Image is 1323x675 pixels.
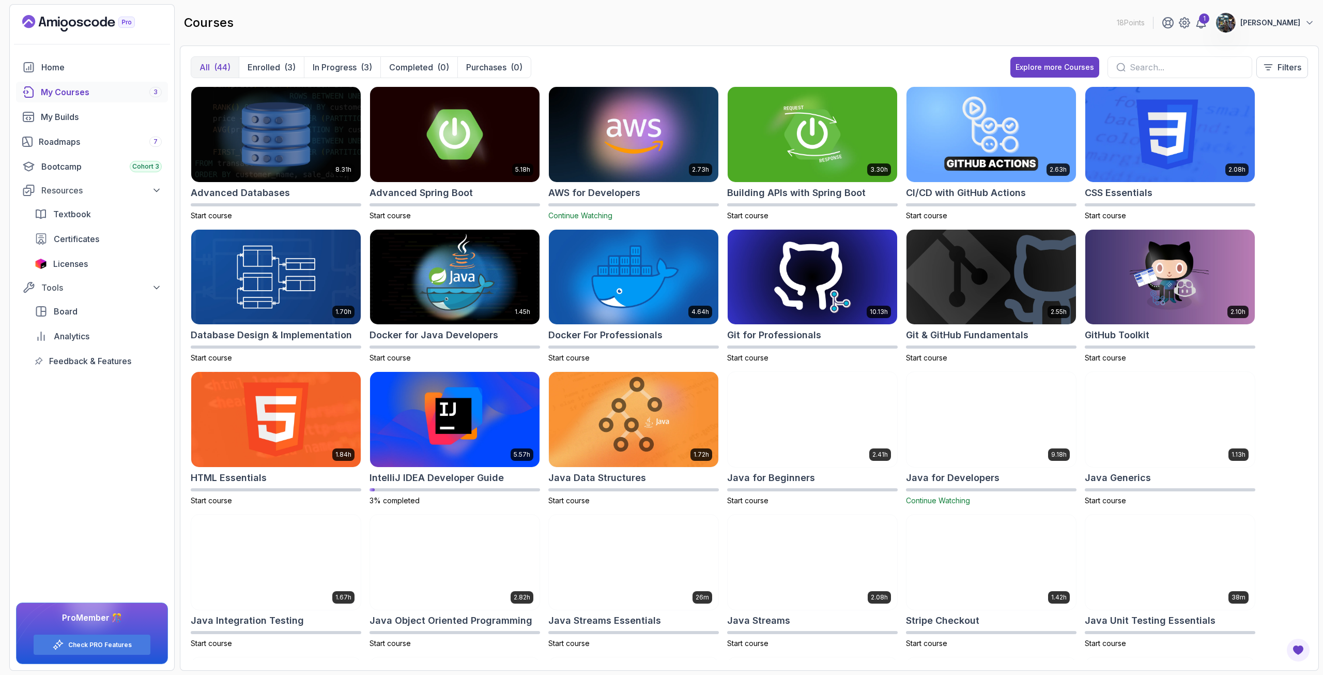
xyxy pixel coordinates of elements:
p: 8.31h [335,166,351,174]
p: 2.63h [1050,166,1067,174]
div: Home [41,61,162,73]
a: home [16,57,168,78]
p: [PERSON_NAME] [1240,18,1300,28]
span: Start course [727,353,768,362]
a: builds [16,107,168,127]
span: Start course [1085,496,1126,505]
h2: Java Integration Testing [191,613,304,628]
div: Resources [41,184,162,197]
a: AWS for Developers card2.73hAWS for DevelopersContinue Watching [548,86,719,221]
img: Git for Professionals card [728,230,897,325]
span: Start course [548,496,590,505]
p: 2.08h [1228,166,1245,174]
img: Stripe Checkout card [906,515,1076,610]
div: Tools [41,281,162,294]
a: Java for Developers card9.18hJava for DevelopersContinue Watching [906,371,1076,506]
div: (3) [284,61,296,73]
div: My Builds [41,111,162,123]
a: Landing page [22,15,159,32]
div: (0) [511,61,522,73]
img: HTML Essentials card [191,372,361,467]
span: 7 [153,138,158,146]
h2: IntelliJ IDEA Developer Guide [370,471,504,485]
span: Start course [727,211,768,220]
span: Analytics [54,330,89,342]
a: feedback [28,351,168,371]
p: 1.67h [335,593,351,602]
img: jetbrains icon [35,259,47,269]
span: Start course [191,211,232,220]
p: 38m [1232,593,1245,602]
span: Textbook [53,208,91,220]
img: IntelliJ IDEA Developer Guide card [370,372,540,467]
div: 1 [1199,13,1209,24]
button: Enrolled(3) [239,57,304,78]
h2: courses [184,14,234,31]
img: Docker For Professionals card [549,230,718,325]
h2: Advanced Spring Boot [370,186,473,200]
p: 2.10h [1230,308,1245,316]
img: Java Object Oriented Programming card [370,515,540,610]
p: Enrolled [248,61,280,73]
p: In Progress [313,61,357,73]
img: CI/CD with GitHub Actions card [906,87,1076,182]
img: Building APIs with Spring Boot card [728,87,897,182]
p: 2.73h [692,166,709,174]
p: Completed [389,61,433,73]
a: board [28,301,168,322]
a: certificates [28,229,168,249]
h2: Java Streams [727,613,790,628]
p: 9.18h [1051,451,1067,459]
img: GitHub Toolkit card [1085,230,1255,325]
button: Resources [16,181,168,200]
p: Filters [1278,61,1301,73]
span: Start course [727,496,768,505]
img: Advanced Spring Boot card [370,87,540,182]
img: Java Integration Testing card [191,515,361,610]
h2: CI/CD with GitHub Actions [906,186,1026,200]
p: 2.41h [872,451,888,459]
h2: Docker for Java Developers [370,328,498,342]
button: Explore more Courses [1010,57,1099,78]
h2: GitHub Toolkit [1085,328,1149,342]
a: 1 [1195,17,1207,29]
h2: Java Data Structures [548,471,646,485]
h2: Java for Developers [906,471,999,485]
img: Java Streams Essentials card [549,515,718,610]
div: (0) [437,61,449,73]
span: Start course [1085,639,1126,648]
span: Start course [1085,211,1126,220]
span: Start course [191,496,232,505]
span: Start course [370,639,411,648]
div: (3) [361,61,372,73]
a: courses [16,82,168,102]
span: Feedback & Features [49,355,131,367]
span: Start course [191,353,232,362]
h2: Git & GitHub Fundamentals [906,328,1028,342]
p: 5.57h [514,451,530,459]
img: Database Design & Implementation card [191,230,361,325]
h2: Git for Professionals [727,328,821,342]
img: Java Unit Testing Essentials card [1085,515,1255,610]
span: Continue Watching [906,496,970,505]
a: bootcamp [16,156,168,177]
p: 1.45h [515,308,530,316]
p: 26m [696,593,709,602]
button: Filters [1256,56,1308,78]
span: 3% completed [370,496,420,505]
p: 2.08h [871,593,888,602]
a: licenses [28,253,168,274]
a: Check PRO Features [68,641,132,649]
button: Open Feedback Button [1286,638,1311,663]
p: 2.55h [1051,308,1067,316]
button: All(44) [191,57,239,78]
span: Certificates [54,233,99,245]
p: 1.70h [335,308,351,316]
h2: Java Generics [1085,471,1151,485]
p: 4.64h [691,308,709,316]
p: All [199,61,210,73]
span: Start course [906,353,947,362]
span: Start course [906,639,947,648]
p: 1.42h [1051,593,1067,602]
